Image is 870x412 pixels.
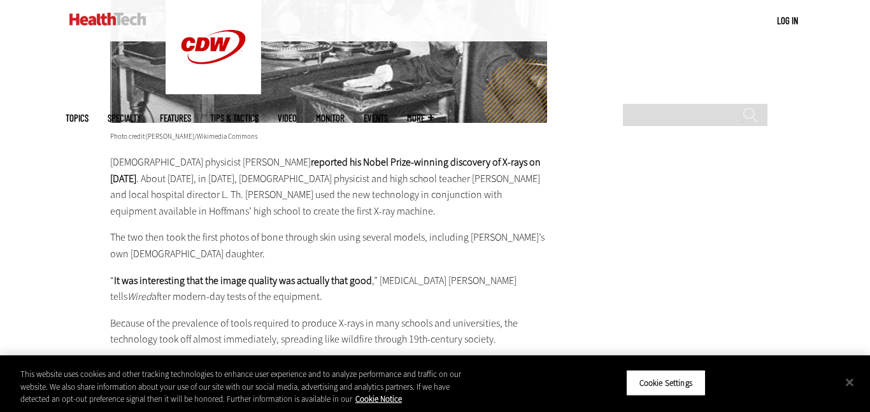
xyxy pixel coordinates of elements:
[210,113,259,123] a: Tips & Tactics
[355,394,402,404] a: More information about your privacy
[110,315,547,348] p: Because of the prevalence of tools required to produce X-rays in many schools and universities, t...
[836,368,864,396] button: Close
[777,15,798,26] a: Log in
[110,155,541,185] strong: reported his Nobel Prize-winning discovery of X-rays on [DATE]
[160,113,191,123] a: Features
[5,134,432,145] h2: This video is currently unavailable.
[114,274,372,287] strong: It was interesting that the image quality was actually that good
[108,113,141,123] span: Specialty
[69,13,146,25] img: Home
[110,273,547,305] p: “ ,” [MEDICAL_DATA] [PERSON_NAME] tells after modern-day tests of the equipment.
[364,113,388,123] a: Events
[110,229,547,262] p: The two then took the first photos of bone through skin using several models, including [PERSON_N...
[110,154,547,219] p: [DEMOGRAPHIC_DATA] physicist [PERSON_NAME] . About [DATE], in [DATE], [DEMOGRAPHIC_DATA] physicis...
[166,84,261,97] a: CDW
[20,368,478,406] div: This website uses cookies and other tracking technologies to enhance user experience and to analy...
[626,369,706,396] button: Cookie Settings
[777,14,798,27] div: User menu
[407,113,434,123] span: More
[127,290,152,303] em: Wired
[66,113,89,123] span: Topics
[316,113,345,123] a: MonITor
[278,113,297,123] a: Video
